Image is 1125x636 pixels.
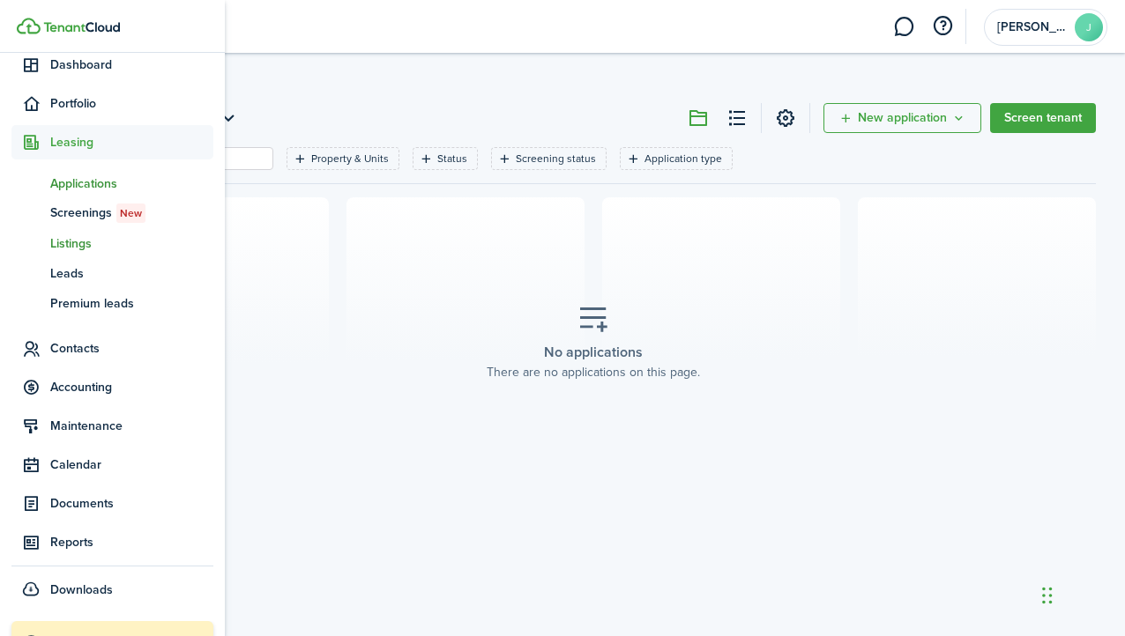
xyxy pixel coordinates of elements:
[311,151,389,166] filter-tag-label: Property & Units
[50,203,213,223] span: Screenings
[1042,569,1053,622] div: Drag
[50,581,113,599] span: Downloads
[50,378,213,396] span: Accounting
[620,147,733,170] filter-tag: Open filter
[50,174,213,193] span: Applications
[487,363,700,381] placeholder-description: There are no applications on this page.
[997,21,1068,33] span: Jonas
[50,494,213,513] span: Documents
[50,133,213,152] span: Leasing
[120,205,142,221] span: New
[50,55,213,74] span: Dashboard
[11,198,213,228] a: ScreeningsNew
[928,11,957,41] button: Open resource center
[823,103,981,133] button: New application
[437,151,467,166] filter-tag-label: Status
[11,228,213,258] a: Listings
[50,417,213,435] span: Maintenance
[50,234,213,253] span: Listings
[413,147,478,170] filter-tag: Open filter
[1037,551,1125,636] iframe: Chat Widget
[11,48,213,82] a: Dashboard
[11,288,213,318] a: Premium leads
[43,22,120,33] img: TenantCloud
[287,147,399,170] filter-tag: Open filter
[50,264,213,283] span: Leads
[491,147,607,170] filter-tag: Open filter
[11,168,213,198] a: Applications
[887,4,920,49] a: Messaging
[50,455,213,474] span: Calendar
[644,151,722,166] filter-tag-label: Application type
[990,103,1096,133] a: Screen tenant
[11,258,213,288] a: Leads
[50,339,213,358] span: Contacts
[17,18,41,34] img: TenantCloud
[50,533,213,551] span: Reports
[1075,13,1103,41] avatar-text: J
[823,103,981,133] button: Open menu
[544,342,643,363] placeholder-title: No applications
[858,112,947,124] span: New application
[516,151,596,166] filter-tag-label: Screening status
[11,525,213,559] a: Reports
[50,294,213,313] span: Premium leads
[50,94,213,113] span: Portfolio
